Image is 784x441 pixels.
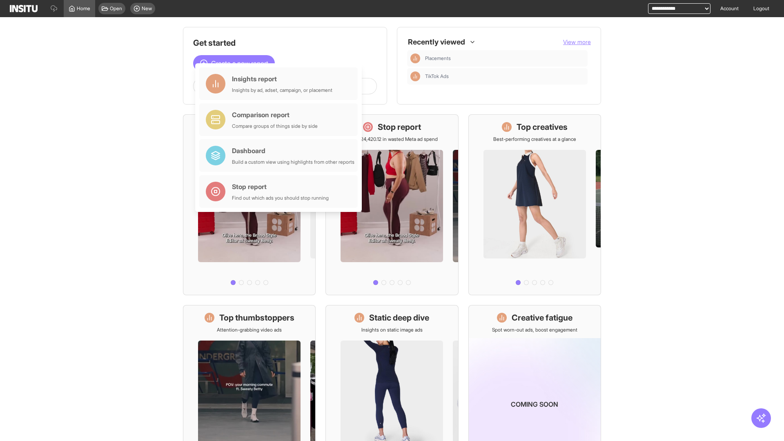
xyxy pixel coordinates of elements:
span: Placements [425,55,451,62]
p: Attention-grabbing video ads [217,327,282,333]
img: Logo [10,5,38,12]
div: Comparison report [232,110,318,120]
h1: Top creatives [517,121,568,133]
span: TikTok Ads [425,73,449,80]
div: Insights report [232,74,332,84]
h1: Stop report [378,121,421,133]
a: Top creativesBest-performing creatives at a glance [468,114,601,295]
span: Create a new report [211,58,268,68]
h1: Get started [193,37,377,49]
div: Build a custom view using highlights from other reports [232,159,354,165]
div: Compare groups of things side by side [232,123,318,129]
span: Home [77,5,90,12]
span: Placements [425,55,584,62]
div: Insights [410,71,420,81]
button: Create a new report [193,55,275,71]
span: TikTok Ads [425,73,584,80]
span: New [142,5,152,12]
span: Open [110,5,122,12]
h1: Static deep dive [369,312,429,323]
a: Stop reportSave £24,420.12 in wasted Meta ad spend [325,114,458,295]
a: What's live nowSee all active ads instantly [183,114,316,295]
div: Insights [410,53,420,63]
p: Insights on static image ads [361,327,423,333]
h1: Top thumbstoppers [219,312,294,323]
div: Find out which ads you should stop running [232,195,329,201]
div: Insights by ad, adset, campaign, or placement [232,87,332,94]
span: View more [563,38,591,45]
p: Best-performing creatives at a glance [493,136,576,143]
div: Dashboard [232,146,354,156]
div: Stop report [232,182,329,192]
button: View more [563,38,591,46]
p: Save £24,420.12 in wasted Meta ad spend [346,136,438,143]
